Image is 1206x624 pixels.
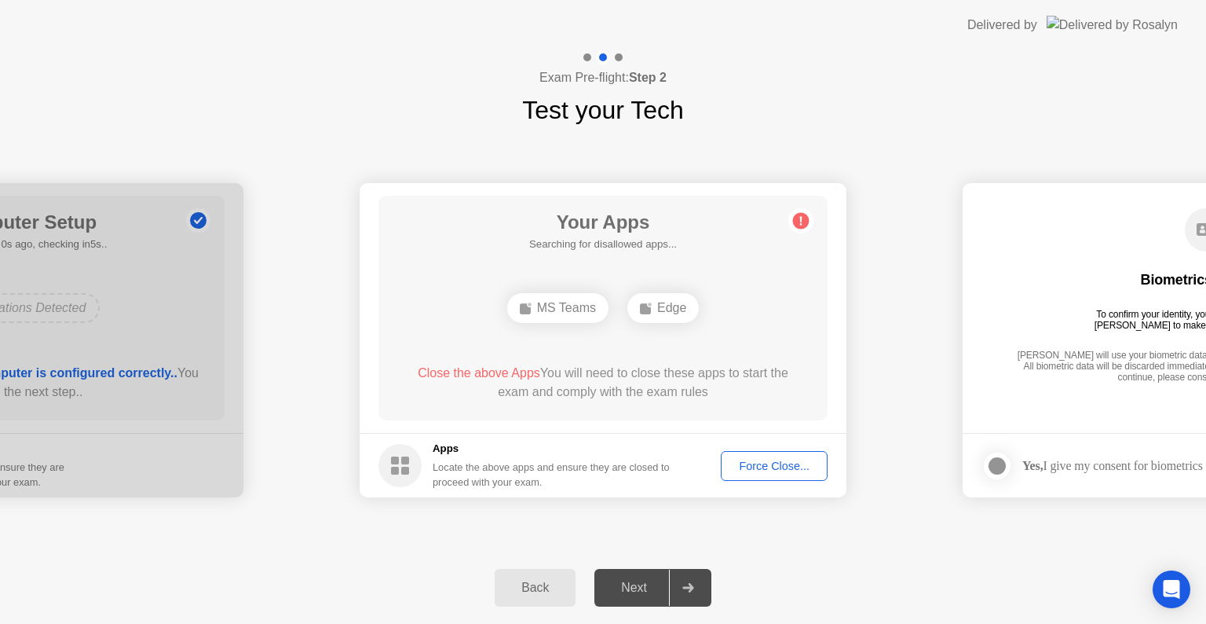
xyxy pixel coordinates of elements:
[721,451,828,481] button: Force Close...
[629,71,667,84] b: Step 2
[594,569,711,607] button: Next
[1153,571,1190,608] div: Open Intercom Messenger
[507,293,608,323] div: MS Teams
[599,581,669,595] div: Next
[401,364,806,402] div: You will need to close these apps to start the exam and comply with the exam rules
[433,441,671,457] h5: Apps
[1047,16,1178,34] img: Delivered by Rosalyn
[967,16,1037,35] div: Delivered by
[529,237,677,252] h5: Searching for disallowed apps...
[495,569,576,607] button: Back
[1022,459,1043,472] strong: Yes,
[539,68,667,87] h4: Exam Pre-flight:
[522,91,684,129] h1: Test your Tech
[529,208,677,237] h1: Your Apps
[418,366,540,380] span: Close the above Apps
[433,460,671,490] div: Locate the above apps and ensure they are closed to proceed with your exam.
[627,293,699,323] div: Edge
[726,460,822,472] div: Force Close...
[499,581,571,595] div: Back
